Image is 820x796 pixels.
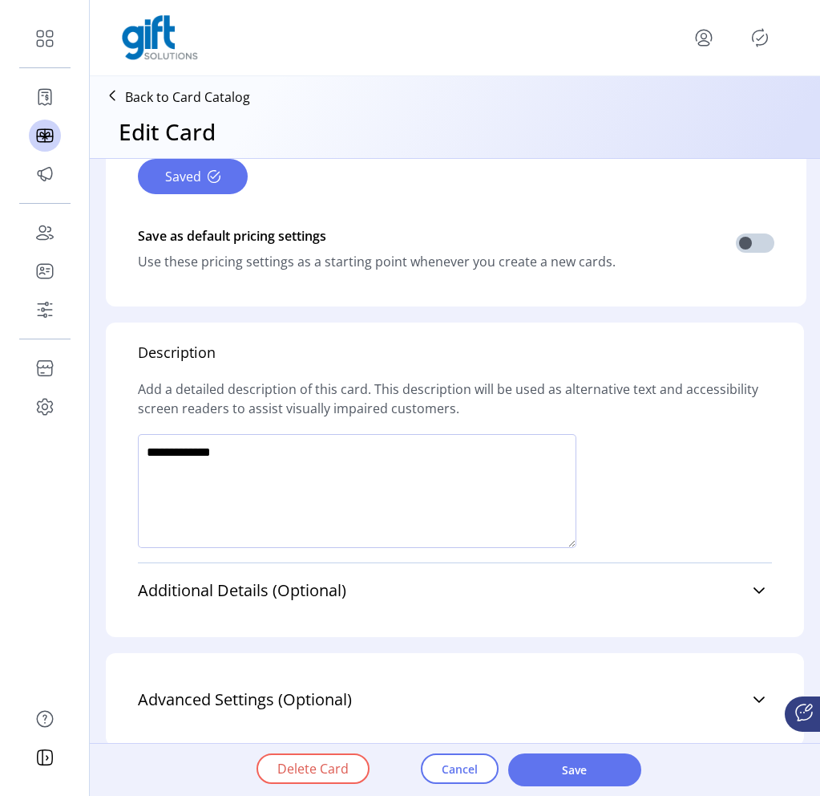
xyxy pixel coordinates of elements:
button: Cancel [421,753,499,784]
button: Save [508,753,641,786]
p: Back to Card Catalog [125,87,250,107]
button: Delete Card [257,753,370,784]
a: Additional Details (Optional) [138,573,772,608]
div: Use these pricing settings as a starting point whenever you create a new cards. [138,252,616,271]
button: Publisher Panel [747,25,773,51]
span: Saved [165,167,201,186]
span: Save [529,761,620,778]
button: menu [691,25,717,51]
div: Save as default pricing settings [138,220,616,252]
span: Delete Card [277,759,349,778]
div: Add a detailed description of this card. This description will be used as alternative text and ac... [138,363,772,434]
span: Additional Details (Optional) [138,583,346,599]
img: logo [122,15,198,60]
span: Cancel [442,761,478,778]
span: Advanced Settings (Optional) [138,692,352,708]
a: Advanced Settings (Optional) [138,682,772,717]
button: Saved [138,159,248,194]
div: Description [138,342,216,363]
h3: Edit Card [119,115,216,148]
